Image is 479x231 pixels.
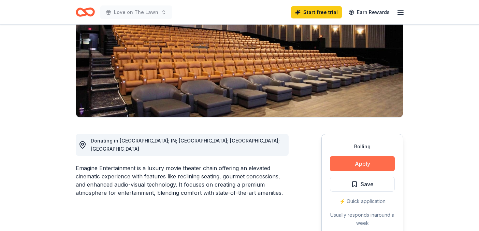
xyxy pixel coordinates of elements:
[330,177,395,192] button: Save
[330,156,395,171] button: Apply
[100,5,172,19] button: Love on The Lawn
[330,142,395,151] div: Rolling
[91,138,280,152] span: Donating in [GEOGRAPHIC_DATA]; IN; [GEOGRAPHIC_DATA]; [GEOGRAPHIC_DATA]; [GEOGRAPHIC_DATA]
[114,8,158,16] span: Love on The Lawn
[76,164,289,197] div: Emagine Entertainment is a luxury movie theater chain offering an elevated cinematic experience w...
[345,6,394,18] a: Earn Rewards
[76,4,95,20] a: Home
[291,6,342,18] a: Start free trial
[330,211,395,227] div: Usually responds in around a week
[361,180,374,189] span: Save
[330,197,395,205] div: ⚡️ Quick application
